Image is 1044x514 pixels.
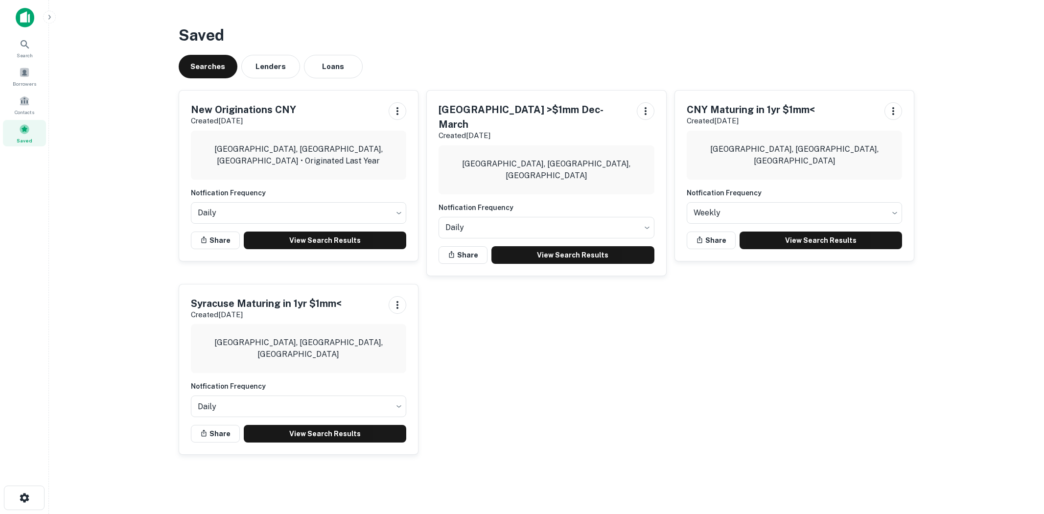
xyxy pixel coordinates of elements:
[17,137,32,144] span: Saved
[740,232,903,249] a: View Search Results
[687,199,903,227] div: Without label
[439,246,487,264] button: Share
[439,130,629,141] p: Created [DATE]
[439,102,629,132] h5: [GEOGRAPHIC_DATA] >$1mm Dec-March
[17,51,33,59] span: Search
[15,108,34,116] span: Contacts
[491,246,654,264] a: View Search Results
[695,143,895,167] p: [GEOGRAPHIC_DATA], [GEOGRAPHIC_DATA], [GEOGRAPHIC_DATA]
[3,92,46,118] a: Contacts
[439,214,654,241] div: Without label
[191,115,296,127] p: Created [DATE]
[179,23,915,47] h3: Saved
[16,8,34,27] img: capitalize-icon.png
[687,115,815,127] p: Created [DATE]
[687,232,736,249] button: Share
[241,55,300,78] button: Lenders
[3,35,46,61] a: Search
[191,393,407,420] div: Without label
[439,202,654,213] h6: Notfication Frequency
[304,55,363,78] button: Loans
[199,143,399,167] p: [GEOGRAPHIC_DATA], [GEOGRAPHIC_DATA], [GEOGRAPHIC_DATA] • Originated Last Year
[244,232,407,249] a: View Search Results
[191,381,407,392] h6: Notfication Frequency
[191,199,407,227] div: Without label
[995,436,1044,483] iframe: Chat Widget
[191,425,240,443] button: Share
[244,425,407,443] a: View Search Results
[191,187,407,198] h6: Notfication Frequency
[191,309,342,321] p: Created [DATE]
[446,158,647,182] p: [GEOGRAPHIC_DATA], [GEOGRAPHIC_DATA], [GEOGRAPHIC_DATA]
[191,232,240,249] button: Share
[191,102,296,117] h5: New Originations CNY
[13,80,36,88] span: Borrowers
[3,120,46,146] a: Saved
[179,55,237,78] button: Searches
[191,296,342,311] h5: Syracuse Maturing in 1yr $1mm<
[687,187,903,198] h6: Notfication Frequency
[3,63,46,90] a: Borrowers
[199,337,399,360] p: [GEOGRAPHIC_DATA], [GEOGRAPHIC_DATA], [GEOGRAPHIC_DATA]
[687,102,815,117] h5: CNY Maturing in 1yr $1mm<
